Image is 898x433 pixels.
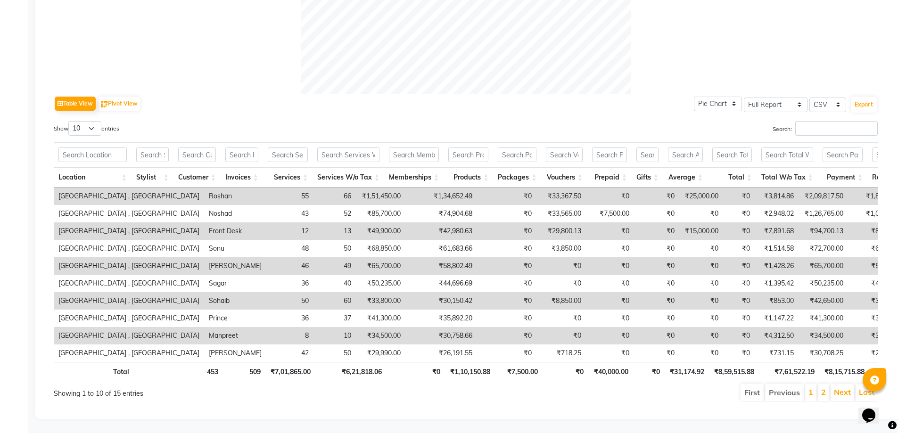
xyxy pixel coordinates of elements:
[265,362,315,380] th: ₹7,01,865.00
[679,327,723,344] td: ₹0
[546,147,582,162] input: Search Vouchers
[54,275,204,292] td: [GEOGRAPHIC_DATA] , [GEOGRAPHIC_DATA]
[477,344,536,362] td: ₹0
[823,147,863,162] input: Search Payment
[477,257,536,275] td: ₹0
[665,362,709,380] th: ₹31,174.92
[263,167,313,188] th: Services: activate to sort column ascending
[101,101,108,108] img: pivot.png
[536,205,586,222] td: ₹33,565.00
[858,395,889,424] iframe: chat widget
[68,121,101,136] select: Showentries
[755,310,799,327] td: ₹1,147.22
[541,167,587,188] th: Vouchers: activate to sort column ascending
[498,147,536,162] input: Search Packages
[266,240,313,257] td: 48
[821,387,826,397] a: 2
[755,275,799,292] td: ₹1,395.42
[405,257,477,275] td: ₹58,802.49
[634,205,679,222] td: ₹0
[477,188,536,205] td: ₹0
[636,147,659,162] input: Search Gifts
[679,188,723,205] td: ₹25,000.00
[634,310,679,327] td: ₹0
[757,167,818,188] th: Total W/o Tax: activate to sort column ascending
[586,292,634,310] td: ₹0
[586,257,634,275] td: ₹0
[448,147,488,162] input: Search Products
[405,310,477,327] td: ₹35,892.20
[588,362,633,380] th: ₹40,000.00
[313,240,356,257] td: 50
[445,362,495,380] th: ₹1,10,150.88
[477,222,536,240] td: ₹0
[384,167,444,188] th: Memberships: activate to sort column ascending
[266,310,313,327] td: 36
[818,167,868,188] th: Payment: activate to sort column ascending
[54,310,204,327] td: [GEOGRAPHIC_DATA] , [GEOGRAPHIC_DATA]
[632,167,663,188] th: Gifts: activate to sort column ascending
[356,344,405,362] td: ₹29,990.00
[266,222,313,240] td: 12
[723,257,755,275] td: ₹0
[405,327,477,344] td: ₹30,758.66
[136,147,169,162] input: Search Stylist
[204,292,266,310] td: Sohaib
[313,327,356,344] td: 10
[586,327,634,344] td: ₹0
[54,344,204,362] td: [GEOGRAPHIC_DATA] , [GEOGRAPHIC_DATA]
[54,362,134,380] th: Total
[536,240,586,257] td: ₹3,850.00
[536,257,586,275] td: ₹0
[266,292,313,310] td: 50
[405,188,477,205] td: ₹1,34,652.49
[668,147,703,162] input: Search Average
[755,257,799,275] td: ₹1,428.26
[405,344,477,362] td: ₹26,191.55
[178,147,216,162] input: Search Customer
[313,275,356,292] td: 40
[543,362,588,380] th: ₹0
[723,344,755,362] td: ₹0
[586,310,634,327] td: ₹0
[54,167,132,188] th: Location: activate to sort column ascending
[225,147,258,162] input: Search Invoices
[859,387,874,397] a: Last
[58,147,127,162] input: Search Location
[799,205,848,222] td: ₹1,26,765.00
[679,310,723,327] td: ₹0
[477,310,536,327] td: ₹0
[799,188,848,205] td: ₹2,09,817.50
[266,327,313,344] td: 8
[536,188,586,205] td: ₹33,367.50
[634,344,679,362] td: ₹0
[176,362,223,380] th: 453
[799,240,848,257] td: ₹72,700.00
[536,344,586,362] td: ₹718.25
[679,275,723,292] td: ₹0
[54,240,204,257] td: [GEOGRAPHIC_DATA] , [GEOGRAPHIC_DATA]
[268,147,308,162] input: Search Services
[54,257,204,275] td: [GEOGRAPHIC_DATA] , [GEOGRAPHIC_DATA]
[266,344,313,362] td: 42
[477,275,536,292] td: ₹0
[204,275,266,292] td: Sagar
[679,344,723,362] td: ₹0
[204,240,266,257] td: Sonu
[587,167,632,188] th: Prepaid: activate to sort column ascending
[223,362,265,380] th: 509
[834,387,851,397] a: Next
[54,327,204,344] td: [GEOGRAPHIC_DATA] , [GEOGRAPHIC_DATA]
[313,310,356,327] td: 37
[495,362,543,380] th: ₹7,500.00
[679,292,723,310] td: ₹0
[266,275,313,292] td: 36
[773,121,878,136] label: Search:
[708,167,757,188] th: Total: activate to sort column ascending
[761,147,813,162] input: Search Total W/o Tax
[755,292,799,310] td: ₹853.00
[723,188,755,205] td: ₹0
[356,327,405,344] td: ₹34,500.00
[755,222,799,240] td: ₹7,891.68
[317,147,379,162] input: Search Services W/o Tax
